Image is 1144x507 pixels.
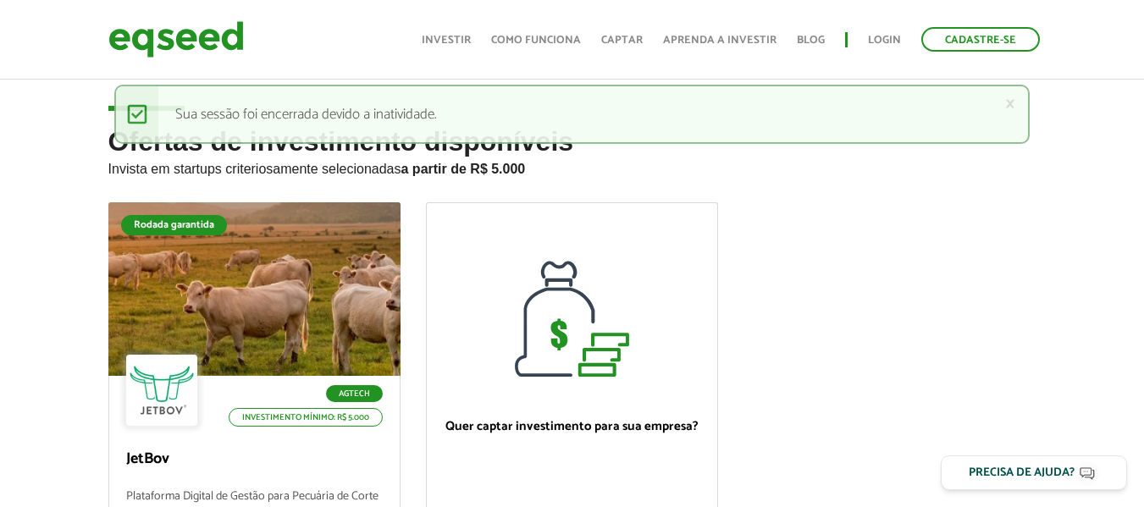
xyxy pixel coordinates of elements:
div: Sua sessão foi encerrada devido a inatividade. [114,85,1030,144]
p: Agtech [326,385,383,402]
a: Como funciona [491,35,581,46]
a: Cadastre-se [921,27,1040,52]
strong: a partir de R$ 5.000 [401,162,526,176]
a: Blog [797,35,825,46]
a: Investir [422,35,471,46]
p: JetBov [126,450,383,469]
div: Rodada garantida [121,215,227,235]
h2: Ofertas de investimento disponíveis [108,127,1036,202]
a: Aprenda a investir [663,35,776,46]
a: Captar [601,35,643,46]
a: Login [868,35,901,46]
p: Quer captar investimento para sua empresa? [444,419,700,434]
p: Invista em startups criteriosamente selecionadas [108,157,1036,177]
p: Investimento mínimo: R$ 5.000 [229,408,383,427]
a: × [1005,95,1015,113]
img: EqSeed [108,17,244,62]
